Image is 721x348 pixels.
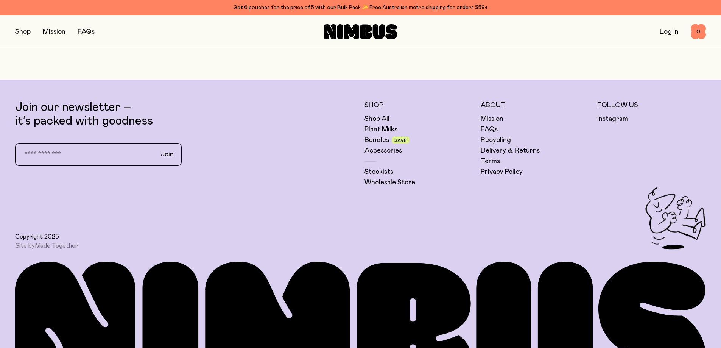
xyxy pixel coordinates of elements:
a: Terms [481,157,500,166]
p: Join our newsletter – it’s packed with goodness [15,101,357,128]
a: Log In [660,28,679,35]
button: Join [154,147,180,162]
a: Plant Milks [364,125,397,134]
h5: About [481,101,590,110]
a: Delivery & Returns [481,146,540,155]
span: Copyright 2025 [15,233,59,240]
a: Instagram [597,114,628,123]
a: Mission [43,28,65,35]
a: Wholesale Store [364,178,415,187]
button: 0 [691,24,706,39]
a: Made Together [35,243,78,249]
a: Accessories [364,146,402,155]
span: Save [394,138,407,143]
a: FAQs [481,125,498,134]
a: Bundles [364,136,389,145]
span: Site by [15,242,78,250]
a: FAQs [78,28,95,35]
h5: Follow Us [597,101,706,110]
a: Stockists [364,167,393,176]
a: Privacy Policy [481,167,523,176]
a: Mission [481,114,503,123]
div: Get 6 pouches for the price of 5 with our Bulk Pack ✨ Free Australian metro shipping for orders $59+ [15,3,706,12]
a: Recycling [481,136,511,145]
span: Join [160,150,174,159]
h5: Shop [364,101,473,110]
a: Shop All [364,114,389,123]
